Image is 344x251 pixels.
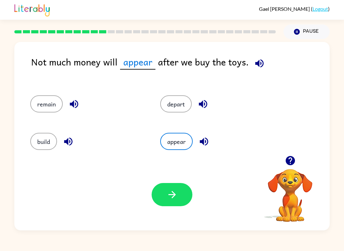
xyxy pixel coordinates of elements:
button: Pause [283,24,330,39]
button: remain [30,95,63,112]
a: Logout [312,6,328,12]
span: Gael [PERSON_NAME] [259,6,311,12]
button: depart [160,95,192,112]
video: Your browser must support playing .mp4 files to use Literably. Please try using another browser. [258,159,322,223]
button: build [30,133,57,150]
div: Not much money will after we buy the toys. [31,55,330,83]
div: ( ) [259,6,330,12]
img: Literably [14,3,50,17]
span: appear [120,55,155,70]
button: appear [160,133,193,150]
